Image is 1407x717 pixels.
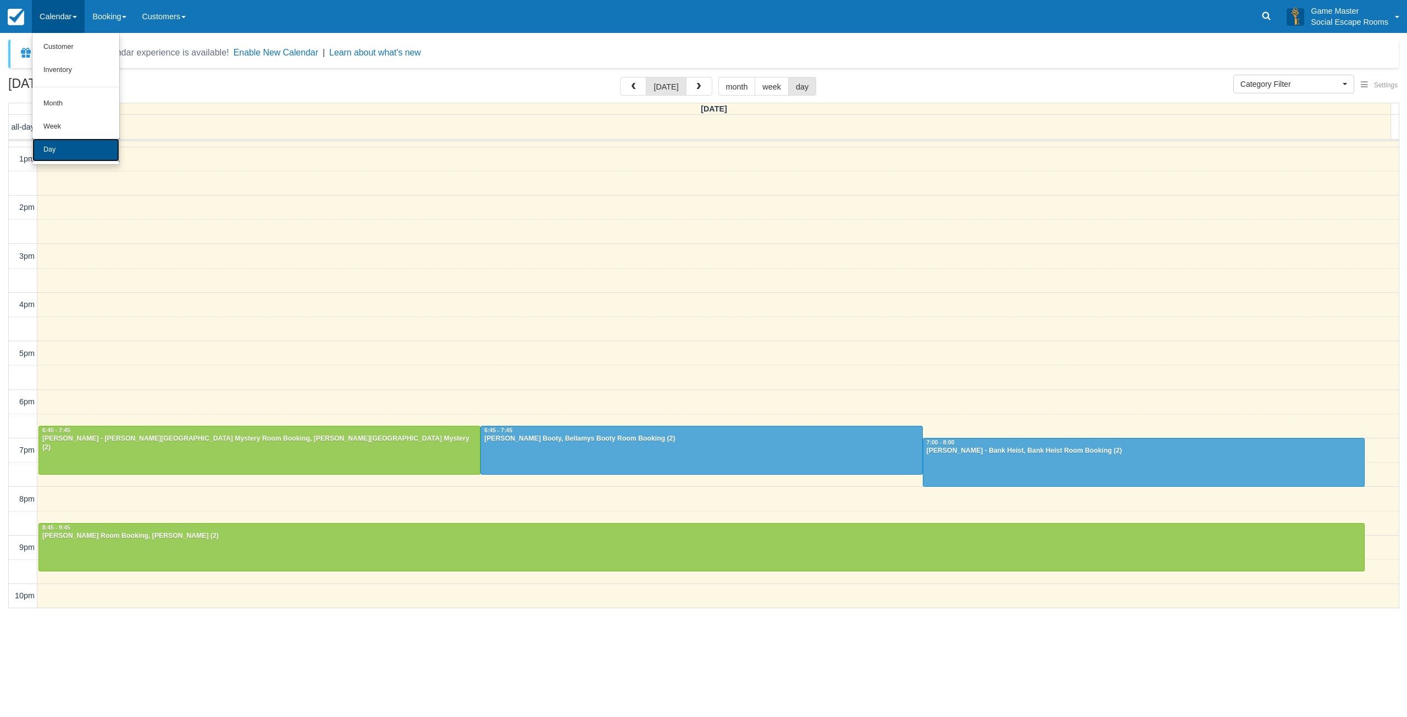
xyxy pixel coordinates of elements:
a: 7:00 - 8:00[PERSON_NAME] - Bank Heist, Bank Heist Room Booking (2) [923,438,1365,486]
button: day [788,77,816,96]
span: 6pm [19,397,35,406]
span: 5pm [19,349,35,358]
button: Settings [1354,77,1404,93]
div: A new Booking Calendar experience is available! [37,46,229,59]
span: | [323,48,325,57]
div: [PERSON_NAME] - Bank Heist, Bank Heist Room Booking (2) [926,447,1361,455]
a: 6:45 - 7:45[PERSON_NAME] Booty, Bellamys Booty Room Booking (2) [480,426,922,474]
span: 1pm [19,154,35,163]
a: Week [32,115,119,138]
h2: [DATE] [8,77,147,97]
span: 7pm [19,446,35,454]
button: [DATE] [646,77,686,96]
span: [DATE] [701,104,727,113]
span: 2pm [19,203,35,212]
a: Learn about what's new [329,48,421,57]
a: Month [32,92,119,115]
button: month [718,77,756,96]
button: Enable New Calendar [234,47,318,58]
span: 6:45 - 7:45 [42,427,70,433]
div: [PERSON_NAME] - [PERSON_NAME][GEOGRAPHIC_DATA] Mystery Room Booking, [PERSON_NAME][GEOGRAPHIC_DAT... [42,435,477,452]
img: A3 [1287,8,1304,25]
span: 3pm [19,252,35,260]
button: Category Filter [1233,75,1354,93]
img: checkfront-main-nav-mini-logo.png [8,9,24,25]
a: Customer [32,36,119,59]
span: 7:00 - 8:00 [927,440,955,446]
span: Settings [1374,81,1398,89]
div: [PERSON_NAME] Room Booking, [PERSON_NAME] (2) [42,532,1361,541]
a: 8:45 - 9:45[PERSON_NAME] Room Booking, [PERSON_NAME] (2) [38,523,1365,571]
span: 9pm [19,543,35,552]
span: 8pm [19,494,35,503]
span: 6:45 - 7:45 [484,427,512,433]
a: Inventory [32,59,119,82]
a: Day [32,138,119,162]
a: 6:45 - 7:45[PERSON_NAME] - [PERSON_NAME][GEOGRAPHIC_DATA] Mystery Room Booking, [PERSON_NAME][GEO... [38,426,480,474]
span: Category Filter [1240,79,1340,90]
span: 4pm [19,300,35,309]
button: week [755,77,789,96]
p: Social Escape Rooms [1311,16,1388,27]
span: all-day [12,123,35,131]
p: Game Master [1311,5,1388,16]
span: 10pm [15,591,35,600]
span: 8:45 - 9:45 [42,525,70,531]
ul: Calendar [32,33,120,165]
div: [PERSON_NAME] Booty, Bellamys Booty Room Booking (2) [484,435,919,443]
